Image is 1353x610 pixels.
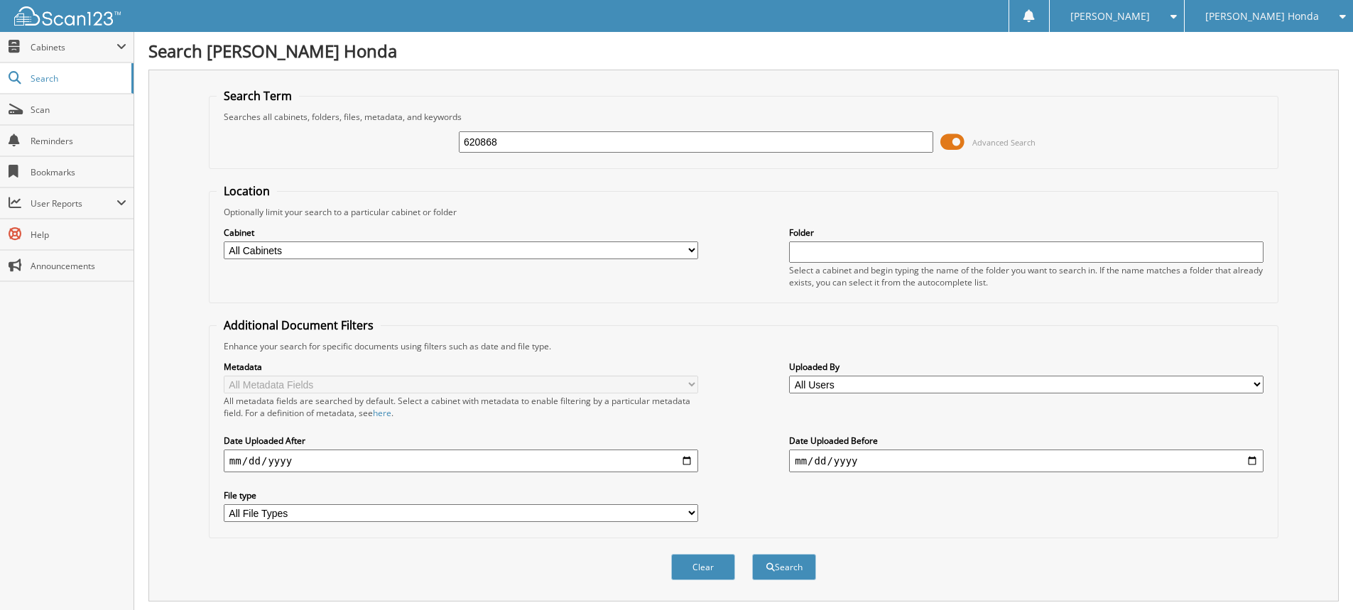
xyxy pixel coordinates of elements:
span: Cabinets [31,41,116,53]
span: [PERSON_NAME] Honda [1205,12,1319,21]
button: Search [752,554,816,580]
input: end [789,450,1264,472]
span: Scan [31,104,126,116]
legend: Additional Document Filters [217,317,381,333]
img: scan123-logo-white.svg [14,6,121,26]
span: Bookmarks [31,166,126,178]
label: Cabinet [224,227,698,239]
span: User Reports [31,197,116,209]
label: Folder [789,227,1264,239]
a: here [373,407,391,419]
div: Enhance your search for specific documents using filters such as date and file type. [217,340,1271,352]
h1: Search [PERSON_NAME] Honda [148,39,1339,62]
span: Advanced Search [972,137,1036,148]
legend: Location [217,183,277,199]
input: start [224,450,698,472]
div: All metadata fields are searched by default. Select a cabinet with metadata to enable filtering b... [224,395,698,419]
label: File type [224,489,698,501]
div: Optionally limit your search to a particular cabinet or folder [217,206,1271,218]
span: [PERSON_NAME] [1070,12,1150,21]
label: Date Uploaded Before [789,435,1264,447]
div: Select a cabinet and begin typing the name of the folder you want to search in. If the name match... [789,264,1264,288]
label: Date Uploaded After [224,435,698,447]
button: Clear [671,554,735,580]
span: Reminders [31,135,126,147]
div: Searches all cabinets, folders, files, metadata, and keywords [217,111,1271,123]
label: Metadata [224,361,698,373]
span: Help [31,229,126,241]
legend: Search Term [217,88,299,104]
span: Search [31,72,124,85]
label: Uploaded By [789,361,1264,373]
span: Announcements [31,260,126,272]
